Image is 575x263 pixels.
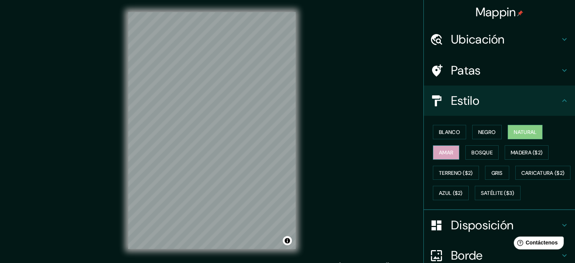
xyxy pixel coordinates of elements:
canvas: Mapa [128,12,296,249]
div: Patas [424,55,575,86]
font: Disposición [451,217,513,233]
button: Madera ($2) [505,145,549,160]
button: Amar [433,145,459,160]
font: Estilo [451,93,479,109]
button: Natural [508,125,542,139]
font: Terreno ($2) [439,170,473,176]
font: Natural [514,129,536,135]
font: Caricatura ($2) [521,170,565,176]
button: Azul ($2) [433,186,469,200]
font: Mappin [476,4,516,20]
font: Madera ($2) [511,149,542,156]
button: Bosque [465,145,499,160]
button: Blanco [433,125,466,139]
font: Patas [451,62,481,78]
button: Satélite ($3) [475,186,521,200]
font: Ubicación [451,31,505,47]
div: Disposición [424,210,575,240]
button: Terreno ($2) [433,166,479,180]
button: Gris [485,166,509,180]
font: Negro [478,129,496,135]
div: Estilo [424,86,575,116]
font: Gris [491,170,503,176]
button: Caricatura ($2) [515,166,571,180]
button: Activar o desactivar atribución [283,236,292,245]
font: Satélite ($3) [481,190,515,197]
iframe: Lanzador de widgets de ayuda [508,233,567,255]
div: Ubicación [424,24,575,54]
font: Blanco [439,129,460,135]
font: Azul ($2) [439,190,463,197]
font: Bosque [471,149,493,156]
button: Negro [472,125,502,139]
font: Amar [439,149,453,156]
img: pin-icon.png [517,10,523,16]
